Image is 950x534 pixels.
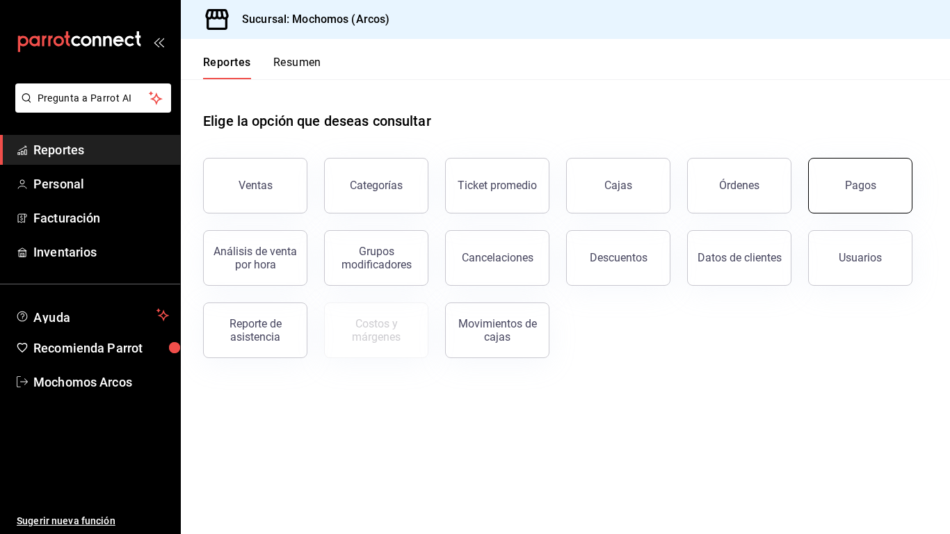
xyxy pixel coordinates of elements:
button: Ticket promedio [445,158,549,213]
div: Usuarios [839,251,882,264]
button: Reportes [203,56,251,79]
button: Análisis de venta por hora [203,230,307,286]
h1: Elige la opción que deseas consultar [203,111,431,131]
button: Descuentos [566,230,670,286]
span: Sugerir nueva función [17,514,169,528]
button: Pagos [808,158,912,213]
button: Grupos modificadores [324,230,428,286]
span: Pregunta a Parrot AI [38,91,150,106]
div: Movimientos de cajas [454,317,540,343]
div: Ticket promedio [458,179,537,192]
button: Categorías [324,158,428,213]
button: Datos de clientes [687,230,791,286]
button: open_drawer_menu [153,36,164,47]
a: Pregunta a Parrot AI [10,101,171,115]
button: Órdenes [687,158,791,213]
div: Reporte de asistencia [212,317,298,343]
div: Datos de clientes [698,251,782,264]
button: Ventas [203,158,307,213]
button: Usuarios [808,230,912,286]
button: Cancelaciones [445,230,549,286]
button: Pregunta a Parrot AI [15,83,171,113]
span: Ayuda [33,307,151,323]
div: Grupos modificadores [333,245,419,271]
span: Recomienda Parrot [33,339,169,357]
button: Resumen [273,56,321,79]
div: Análisis de venta por hora [212,245,298,271]
span: Mochomos Arcos [33,373,169,391]
div: Cancelaciones [462,251,533,264]
h3: Sucursal: Mochomos (Arcos) [231,11,389,28]
button: Reporte de asistencia [203,302,307,358]
span: Reportes [33,140,169,159]
span: Inventarios [33,243,169,261]
div: Pagos [845,179,876,192]
div: Cajas [604,177,633,194]
a: Cajas [566,158,670,213]
button: Contrata inventarios para ver este reporte [324,302,428,358]
div: Ventas [239,179,273,192]
div: navigation tabs [203,56,321,79]
div: Descuentos [590,251,647,264]
div: Categorías [350,179,403,192]
span: Personal [33,175,169,193]
button: Movimientos de cajas [445,302,549,358]
div: Órdenes [719,179,759,192]
span: Facturación [33,209,169,227]
div: Costos y márgenes [333,317,419,343]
